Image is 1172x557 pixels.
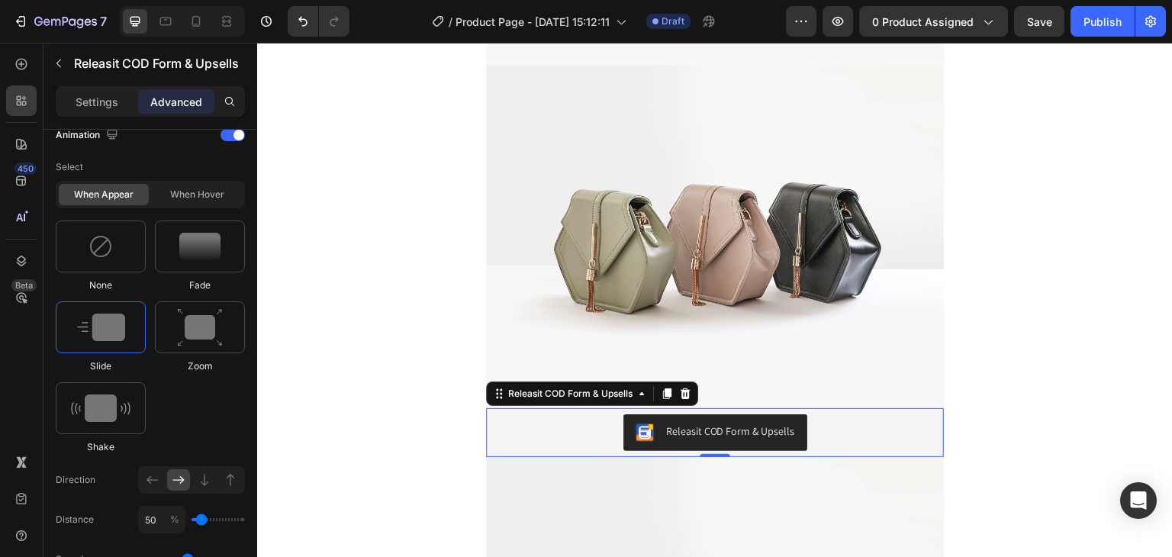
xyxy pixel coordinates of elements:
[56,153,245,181] p: Select
[1027,15,1052,28] span: Save
[248,344,378,358] div: Releasit COD Form & Upsells
[74,54,239,72] p: Releasit COD Form & Upsells
[1083,14,1122,30] div: Publish
[89,234,113,259] img: animation-image
[366,372,550,408] button: Releasit COD Form & Upsells
[1014,6,1064,37] button: Save
[872,14,974,30] span: 0 product assigned
[76,94,118,110] p: Settings
[138,506,185,533] input: %
[456,14,610,30] span: Product Page - [DATE] 15:12:11
[177,308,223,347] img: animation-image
[56,512,94,527] span: Distance
[288,6,349,37] div: Undo/Redo
[56,472,138,488] span: Direction
[56,125,121,146] div: Animation
[188,359,213,373] span: Zoom
[1120,482,1157,519] div: Open Intercom Messenger
[6,6,114,37] button: 7
[11,279,37,291] div: Beta
[170,514,179,525] span: %
[449,14,452,30] span: /
[152,184,242,205] div: When hover
[378,381,397,399] img: CKKYs5695_ICEAE=.webp
[189,278,211,292] span: Fade
[77,314,125,341] img: animation-image
[150,94,202,110] p: Advanced
[90,359,111,373] span: Slide
[71,394,130,422] img: animation-image
[257,43,1172,557] iframe: Design area
[662,14,684,28] span: Draft
[89,278,112,292] span: None
[1071,6,1135,37] button: Publish
[14,163,37,175] div: 450
[859,6,1008,37] button: 0 product assigned
[100,12,107,31] p: 7
[87,440,114,454] span: Shake
[409,381,538,397] div: Releasit COD Form & Upsells
[59,184,149,205] div: When appear
[179,233,221,260] img: animation-image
